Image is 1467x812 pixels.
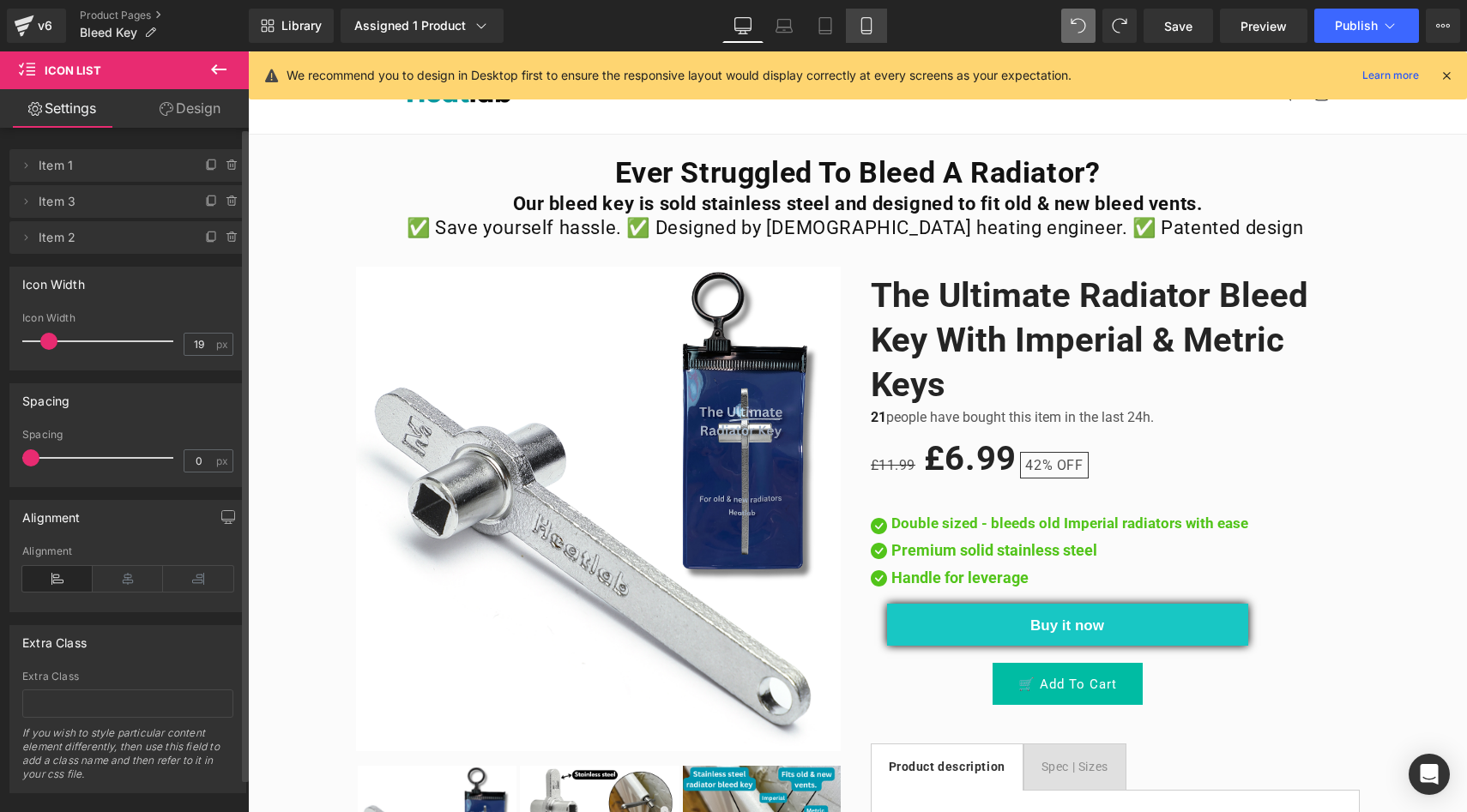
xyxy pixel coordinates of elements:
[7,9,66,43] a: v6
[777,406,805,422] span: 42%
[623,358,638,374] b: 21
[1220,9,1307,43] a: Preview
[22,268,85,292] div: Icon Width
[39,185,183,218] span: Item 3
[367,104,853,138] b: Ever Struggled To Bleed a Radiator?
[794,705,860,726] div: Spec | Sizes
[216,339,231,350] span: px
[265,141,955,163] b: Our bleed key is sold stainless steel and designed to fit old & new bleed vents.
[643,487,1000,510] p: Premium solid stainless steel
[1102,9,1137,43] button: Redo
[428,23,501,59] a: About us
[138,22,284,59] img: Heatlab - Central Heating Products
[45,63,101,77] span: Icon List
[371,33,417,49] span: Catalog
[1426,9,1460,43] button: More
[1409,754,1450,795] div: Open Intercom Messenger
[623,215,1112,356] a: The Ultimate Radiator Bleed Key With Imperial & Metric Keys
[307,23,361,59] a: Home
[22,312,233,324] div: Icon Width
[80,9,249,22] a: Product Pages
[1061,9,1096,43] button: Undo
[438,33,491,49] span: About us
[361,23,427,59] a: Catalog
[22,429,233,441] div: Spacing
[216,455,231,466] span: px
[281,18,322,33] span: Library
[1314,9,1419,43] button: Publish
[22,545,233,557] div: Alignment
[1164,17,1192,35] span: Save
[641,708,758,722] strong: Product description
[34,15,56,37] div: v6
[639,552,1000,594] button: Buy it now
[108,215,593,700] img: The Ultimate Radiator Bleed Key With Imperial & Metric Keys
[287,66,1072,85] p: We recommend you to design in Desktop first to ensure the responsive layout would display correct...
[39,149,183,182] span: Item 1
[500,23,559,59] summary: Blog
[623,356,1112,376] p: people have bought this item in the last 24h.
[1355,65,1426,86] a: Learn more
[80,26,137,39] span: Bleed Key
[22,726,233,792] div: If you wish to style particular content element differently, then use this field to add a class n...
[643,461,1000,484] p: Double sized - bleeds old Imperial radiators with ease
[643,514,1000,538] p: Handle for leverage
[805,9,846,43] a: Tablet
[22,626,87,650] div: Extra Class
[22,671,233,683] div: Extra Class
[570,33,634,49] span: Contact us
[1335,19,1378,33] span: Publish
[354,17,490,34] div: Assigned 1 Product
[764,9,805,43] a: Laptop
[846,9,887,43] a: Mobile
[722,9,764,43] a: Desktop
[641,760,1087,776] b: Never Struggle To Bleed a Radiator Again! Patented British Design.
[128,89,252,128] a: Design
[809,406,836,422] span: OFF
[560,23,644,59] a: Contact us
[317,33,351,49] span: Home
[22,384,69,408] div: Spacing
[249,9,334,43] a: New Library
[22,501,81,525] div: Alignment
[745,611,895,653] button: 🛒 Add To Cart
[1017,22,1054,60] summary: Search
[676,376,769,438] span: £6.99
[623,406,668,422] span: £11.99
[510,33,536,49] span: Blog
[1241,17,1287,35] span: Preview
[39,221,183,254] span: Item 2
